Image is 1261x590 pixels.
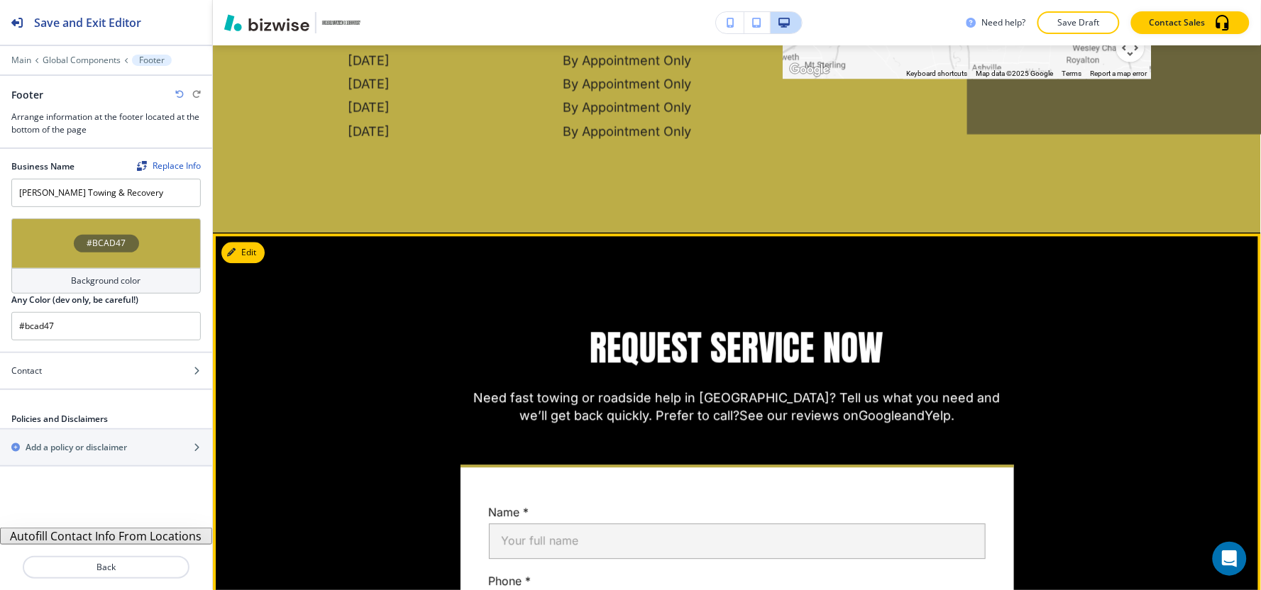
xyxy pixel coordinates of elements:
a: . [951,408,954,423]
button: Global Components [43,55,121,65]
h2: Save and Exit Editor [34,14,141,31]
button: ReplaceReplace Info [137,161,201,171]
h4: Background color [72,274,141,287]
p: Footer [139,55,165,65]
img: Your Logo [322,21,360,24]
h3: Arrange information at the footer located at the bottom of the page [11,111,201,136]
p: By Appointment Only [563,119,692,143]
a: and [902,408,925,423]
a: Open this area in Google Maps (opens a new window) [786,60,833,79]
button: #BCAD47Background color [11,218,201,294]
button: Back [23,556,189,579]
p: By Appointment Only [563,72,692,95]
p: [DATE] [348,119,390,143]
p: By Appointment Only [563,95,692,118]
p: Need fast towing or roadside help in [GEOGRAPHIC_DATA]? Tell us what you need and we’ll get back ... [461,389,1014,425]
img: Google [786,60,833,79]
a: See our reviews on [739,408,859,423]
p: Name * [489,504,986,521]
button: Keyboard shortcuts [907,69,968,79]
h2: Policies and Disclaimers [11,413,108,425]
div: Replace Info [137,161,201,171]
button: Map camera controls [1116,33,1145,62]
p: By Appointment Only [563,48,692,72]
h4: Contact [11,364,42,377]
p: Phone * [489,573,986,589]
button: Footer [132,55,172,66]
span: Map data ©2025 Google [976,69,1054,77]
h2: Any Color (dev only, be careful!) [11,294,138,306]
button: Save Draft [1037,11,1120,34]
h2: Business Name [11,160,75,173]
p: Save Draft [1056,16,1101,29]
p: [DATE] [348,48,390,72]
h2: Add a policy or disclaimer [26,441,127,454]
p: Back [24,561,188,574]
span: Find and replace this information across Bizwise [137,161,201,172]
p: [DATE] [348,95,390,118]
p: [DATE] [348,72,390,95]
h2: Footer [11,87,43,102]
h3: Need help? [982,16,1026,29]
a: Terms (opens in new tab) [1062,69,1082,77]
p: Contact Sales [1150,16,1206,29]
button: Edit [221,242,265,263]
a: Google [859,408,902,423]
p: REQUEST SERVICE NOW [590,324,884,372]
button: Main [11,55,31,65]
a: Report a map error [1091,69,1147,77]
div: Open Intercom Messenger [1213,542,1247,576]
img: Bizwise Logo [224,14,309,31]
h4: #BCAD47 [87,237,126,250]
button: Contact Sales [1131,11,1250,34]
a: Yelp [925,408,951,423]
img: Replace [137,161,147,171]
